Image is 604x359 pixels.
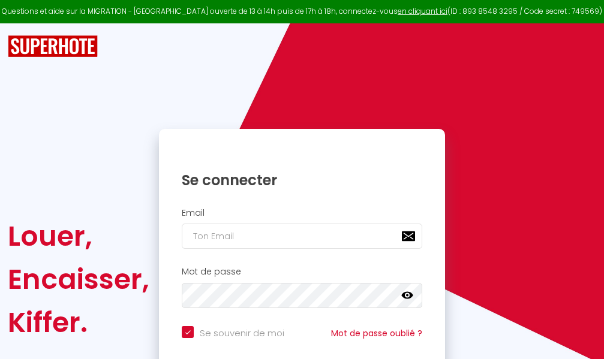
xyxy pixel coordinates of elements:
div: Louer, [8,215,149,258]
a: Mot de passe oublié ? [331,327,422,339]
h2: Mot de passe [182,267,422,277]
h2: Email [182,208,422,218]
h1: Se connecter [182,171,422,189]
div: Kiffer. [8,301,149,344]
a: en cliquant ici [398,6,447,16]
div: Encaisser, [8,258,149,301]
input: Ton Email [182,224,422,249]
img: SuperHote logo [8,35,98,58]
